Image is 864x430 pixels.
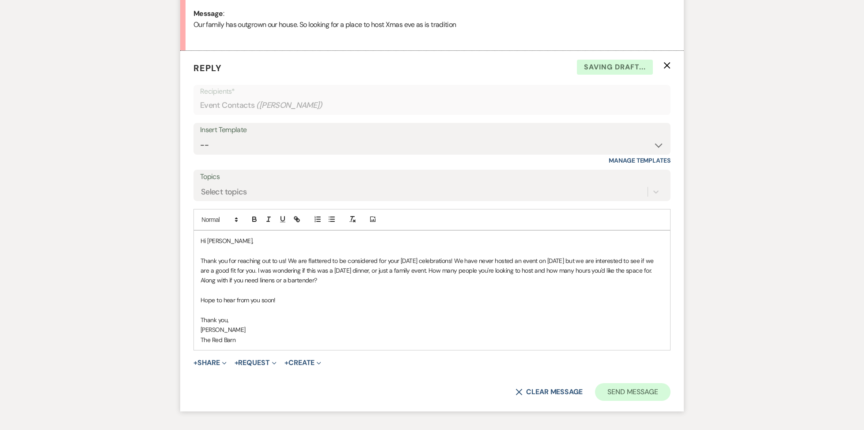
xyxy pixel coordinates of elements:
[515,388,583,396] button: Clear message
[201,335,663,345] p: The Red Barn
[200,97,664,114] div: Event Contacts
[193,9,223,18] b: Message
[200,86,664,97] p: Recipients*
[201,325,663,335] p: [PERSON_NAME]
[200,124,664,137] div: Insert Template
[256,99,322,111] span: ( [PERSON_NAME] )
[201,186,247,198] div: Select topics
[595,383,671,401] button: Send Message
[200,171,664,183] label: Topics
[193,359,227,366] button: Share
[284,359,321,366] button: Create
[201,236,663,246] p: Hi [PERSON_NAME],
[235,359,277,366] button: Request
[193,359,197,366] span: +
[201,256,663,285] p: Thank you for reaching out to us! We are flattered to be considered for your [DATE] celebrations!...
[577,60,653,75] span: Saving draft...
[201,315,663,325] p: Thank you,
[201,295,663,305] p: Hope to hear from you soon!
[235,359,239,366] span: +
[609,156,671,164] a: Manage Templates
[284,359,288,366] span: +
[193,62,222,74] span: Reply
